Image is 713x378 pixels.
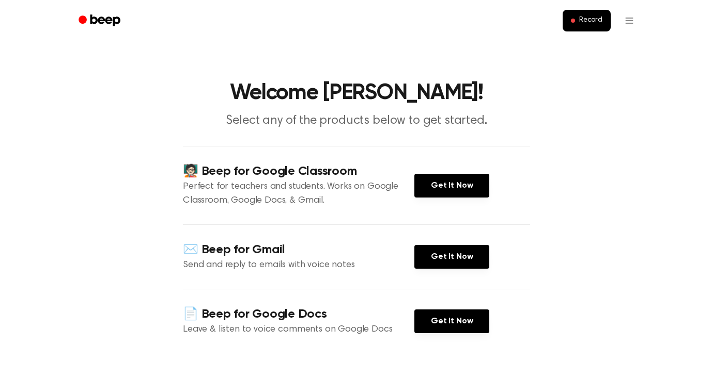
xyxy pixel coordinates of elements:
[414,174,489,198] a: Get It Now
[563,10,611,31] button: Record
[183,180,414,208] p: Perfect for teachers and students. Works on Google Classroom, Google Docs, & Gmail.
[71,11,130,31] a: Beep
[158,112,555,129] p: Select any of the products below to get started.
[183,258,414,272] p: Send and reply to emails with voice notes
[414,309,489,333] a: Get It Now
[414,245,489,269] a: Get It Now
[183,306,414,323] h4: 📄 Beep for Google Docs
[183,241,414,258] h4: ✉️ Beep for Gmail
[579,16,602,25] span: Record
[617,8,642,33] button: Open menu
[183,323,414,337] p: Leave & listen to voice comments on Google Docs
[183,163,414,180] h4: 🧑🏻‍🏫 Beep for Google Classroom
[92,83,621,104] h1: Welcome [PERSON_NAME]!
